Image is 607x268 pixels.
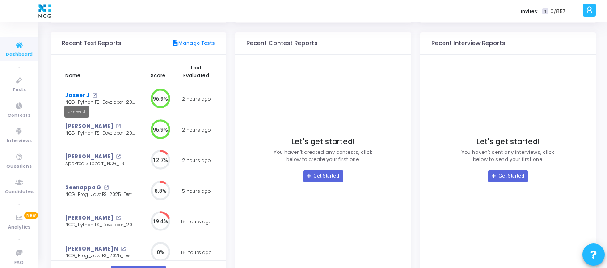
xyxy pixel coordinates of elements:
h4: Let's get started! [291,137,354,146]
th: Score [139,59,177,84]
mat-icon: open_in_new [116,216,121,221]
td: 2 hours ago [177,84,215,115]
span: Contests [8,112,30,119]
td: 5 hours ago [177,176,215,207]
div: NCG_Prog_JavaFS_2025_Test [65,253,135,259]
a: [PERSON_NAME] [65,153,113,161]
a: Seenappa G [65,184,101,191]
th: Name [62,59,139,84]
div: NCG_Python FS_Developer_2025 [65,222,135,229]
mat-icon: description [172,39,178,47]
a: [PERSON_NAME] [65,214,113,222]
div: Jaseer J [64,106,89,118]
a: Manage Tests [172,39,215,47]
mat-icon: open_in_new [121,247,126,251]
td: 2 hours ago [177,145,215,176]
span: Dashboard [6,51,33,59]
h3: Recent Test Reports [62,40,121,47]
mat-icon: open_in_new [92,93,97,98]
span: Interviews [7,137,32,145]
span: Candidates [5,188,34,196]
th: Last Evaluated [177,59,215,84]
td: 18 hours ago [177,237,215,268]
span: New [24,212,38,219]
span: T [542,8,548,15]
mat-icon: open_in_new [116,154,121,159]
h3: Recent Contest Reports [246,40,317,47]
span: Questions [6,163,32,170]
span: Tests [12,86,26,94]
h4: Let's get started! [476,137,540,146]
a: Jaseer J [65,92,89,99]
td: 18 hours ago [177,206,215,237]
a: Get Started [303,170,343,182]
span: Analytics [8,224,30,231]
div: NCG_Python FS_Developer_2025 [65,130,135,137]
a: [PERSON_NAME] N [65,245,118,253]
a: Get Started [488,170,528,182]
p: You haven’t sent any interviews, click below to send your first one. [461,149,554,163]
label: Invites: [521,8,539,15]
td: 2 hours ago [177,115,215,145]
p: You haven’t created any contests, click below to create your first one. [274,149,372,163]
h3: Recent Interview Reports [431,40,505,47]
span: FAQ [14,259,24,267]
div: NCG_Python FS_Developer_2025 [65,99,135,106]
mat-icon: open_in_new [116,124,121,129]
a: [PERSON_NAME] [65,123,113,130]
span: 0/857 [550,8,565,15]
div: AppProd Support_NCG_L3 [65,161,135,167]
img: logo [36,2,53,20]
mat-icon: open_in_new [104,185,109,190]
div: NCG_Prog_JavaFS_2025_Test [65,191,135,198]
